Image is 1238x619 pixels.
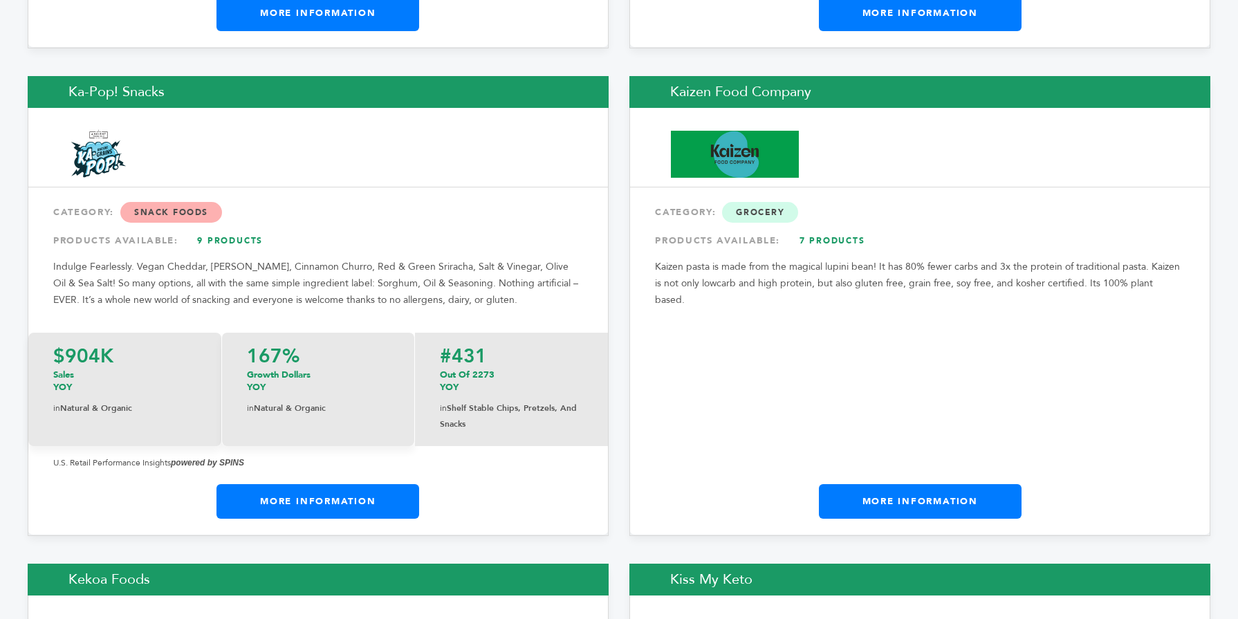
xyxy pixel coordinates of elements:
[53,369,196,394] p: Sales
[247,369,389,394] p: Growth Dollars
[655,259,1185,308] p: Kaizen pasta is made from the magical lupini bean! It has 80% fewer carbs and 3x the protein of t...
[440,403,447,414] span: in
[629,564,1210,595] h2: Kiss My Keto
[440,369,583,394] p: Out of 2273
[247,381,266,394] span: YOY
[53,200,583,225] div: CATEGORY:
[440,347,583,366] p: #431
[440,400,583,432] p: Shelf Stable Chips, Pretzels, and Snacks
[53,347,196,366] p: $904K
[53,403,60,414] span: in
[120,202,222,223] span: Snack Foods
[655,228,1185,253] div: PRODUCTS AVAILABLE:
[69,125,128,184] img: Ka-Pop! Snacks
[53,228,583,253] div: PRODUCTS AVAILABLE:
[171,458,244,468] strong: powered by SPINS
[819,484,1022,519] a: More Information
[28,76,609,108] h2: Ka-Pop! Snacks
[182,228,279,253] a: 9 Products
[440,381,459,394] span: YOY
[784,228,880,253] a: 7 Products
[53,381,72,394] span: YOY
[247,347,389,366] p: 167%
[53,400,196,416] p: Natural & Organic
[247,400,389,416] p: Natural & Organic
[247,403,254,414] span: in
[722,202,798,223] span: Grocery
[28,564,609,595] h2: Kekoa Foods
[53,454,583,471] p: U.S. Retail Performance Insights
[216,484,419,519] a: More Information
[671,131,799,178] img: Kaizen Food Company
[629,76,1210,108] h2: Kaizen Food Company
[655,200,1185,225] div: CATEGORY:
[53,259,583,308] p: Indulge Fearlessly. Vegan Cheddar, [PERSON_NAME], Cinnamon Churro, Red & Green Sriracha, Salt & V...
